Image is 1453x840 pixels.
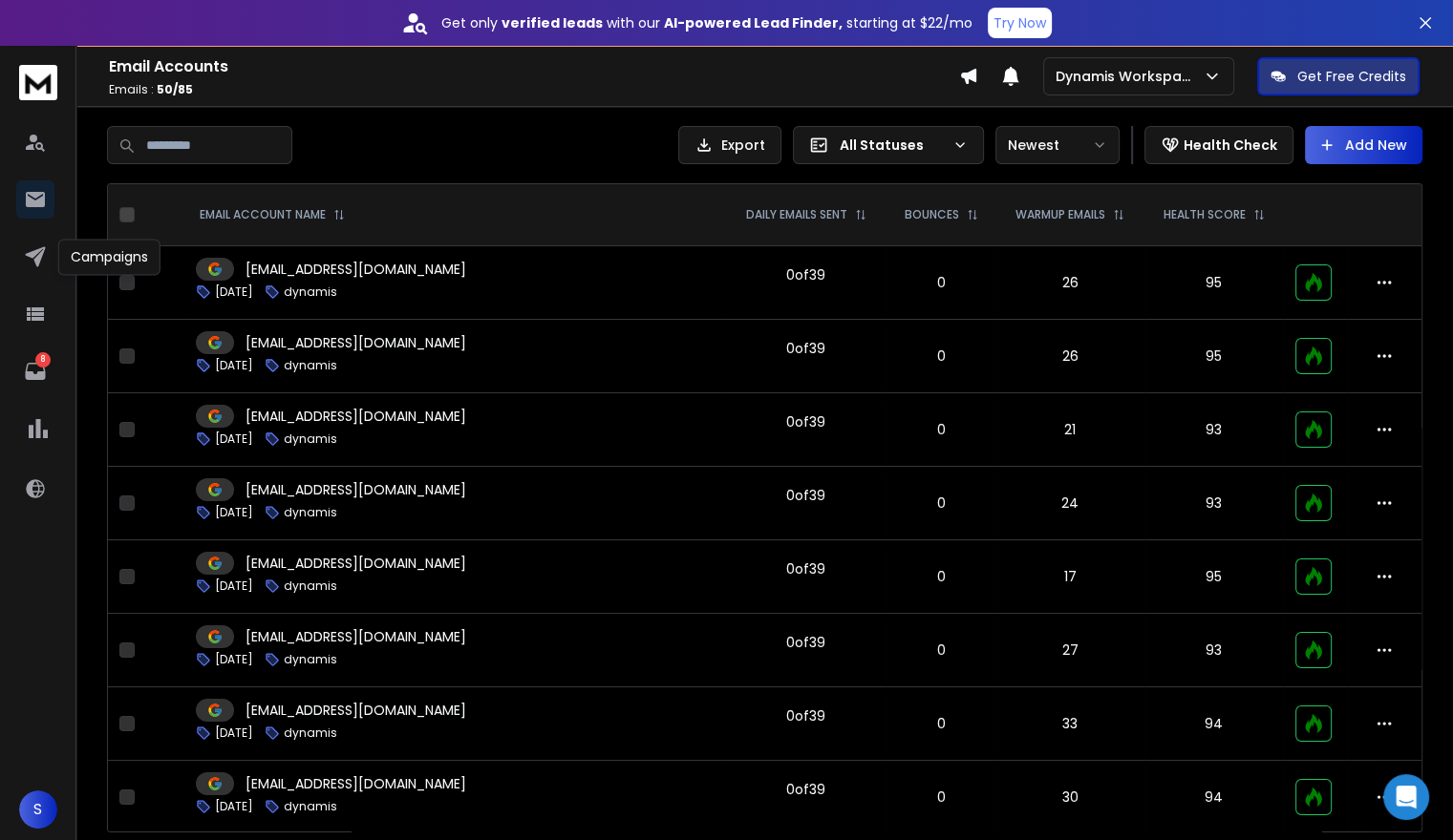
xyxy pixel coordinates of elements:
[996,614,1144,687] td: 27
[1305,126,1422,164] button: Add New
[746,207,847,222] p: DAILY EMAILS SENT
[664,13,843,32] strong: AI-powered Lead Finder,
[786,559,825,578] div: 0 of 39
[157,81,193,97] span: 50 / 85
[215,431,253,447] p: [DATE]
[1184,136,1277,155] p: Health Check
[1144,126,1293,164] button: Health Check
[284,725,337,741] p: dynamis
[905,207,959,222] p: BOUNCES
[996,761,1144,834] td: 30
[786,780,825,799] div: 0 of 39
[246,554,466,573] p: [EMAIL_ADDRESS][DOMAIN_NAME]
[1144,540,1284,614] td: 95
[1144,246,1284,320] td: 95
[35,352,51,367] p: 8
[1383,774,1429,820] div: Open Intercom Messenger
[441,13,972,32] p: Get only with our starting at $22/mo
[897,640,985,660] p: 0
[996,540,1144,614] td: 17
[19,790,57,829] button: S
[215,799,253,814] p: [DATE]
[16,352,54,390] a: 8
[284,284,337,300] p: dynamis
[897,346,985,366] p: 0
[786,486,825,505] div: 0 of 39
[897,567,985,586] p: 0
[246,407,466,426] p: [EMAIL_ADDRESS][DOMAIN_NAME]
[996,393,1144,467] td: 21
[246,333,466,352] p: [EMAIL_ADDRESS][DOMAIN_NAME]
[786,265,825,284] div: 0 of 39
[1144,393,1284,467] td: 93
[246,774,466,793] p: [EMAIL_ADDRESS][DOMAIN_NAME]
[786,339,825,358] div: 0 of 39
[215,725,253,741] p: [DATE]
[200,207,345,222] div: EMAIL ACCOUNT NAME
[1015,207,1105,222] p: WARMUP EMAILS
[996,687,1144,761] td: 33
[1144,467,1284,540] td: 93
[109,55,959,78] h1: Email Accounts
[284,652,337,667] p: dynamis
[1164,207,1246,222] p: HEALTH SCORE
[1144,687,1284,761] td: 94
[1144,761,1284,834] td: 94
[786,633,825,652] div: 0 of 39
[897,714,985,733] p: 0
[19,65,57,100] img: logo
[284,799,337,814] p: dynamis
[246,627,466,646] p: [EMAIL_ADDRESS][DOMAIN_NAME]
[996,246,1144,320] td: 26
[284,505,337,520] p: dynamis
[996,467,1144,540] td: 24
[988,8,1052,38] button: Try Now
[897,420,985,439] p: 0
[502,13,603,32] strong: verified leads
[897,273,985,292] p: 0
[840,136,945,155] p: All Statuses
[897,787,985,807] p: 0
[897,493,985,513] p: 0
[284,358,337,373] p: dynamis
[1257,57,1420,95] button: Get Free Credits
[246,260,466,279] p: [EMAIL_ADDRESS][DOMAIN_NAME]
[1144,614,1284,687] td: 93
[58,239,160,275] div: Campaigns
[215,358,253,373] p: [DATE]
[284,578,337,594] p: dynamis
[678,126,781,164] button: Export
[1297,67,1406,86] p: Get Free Credits
[246,701,466,720] p: [EMAIL_ADDRESS][DOMAIN_NAME]
[284,431,337,447] p: dynamis
[215,284,253,300] p: [DATE]
[215,505,253,520] p: [DATE]
[1144,320,1284,393] td: 95
[246,480,466,499] p: [EMAIL_ADDRESS][DOMAIN_NAME]
[215,652,253,667] p: [DATE]
[786,412,825,431] div: 0 of 39
[786,706,825,725] div: 0 of 39
[1056,67,1203,86] p: Dynamis Workspace
[996,320,1144,393] td: 26
[109,82,959,97] p: Emails :
[995,126,1120,164] button: Newest
[215,578,253,594] p: [DATE]
[994,13,1046,32] p: Try Now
